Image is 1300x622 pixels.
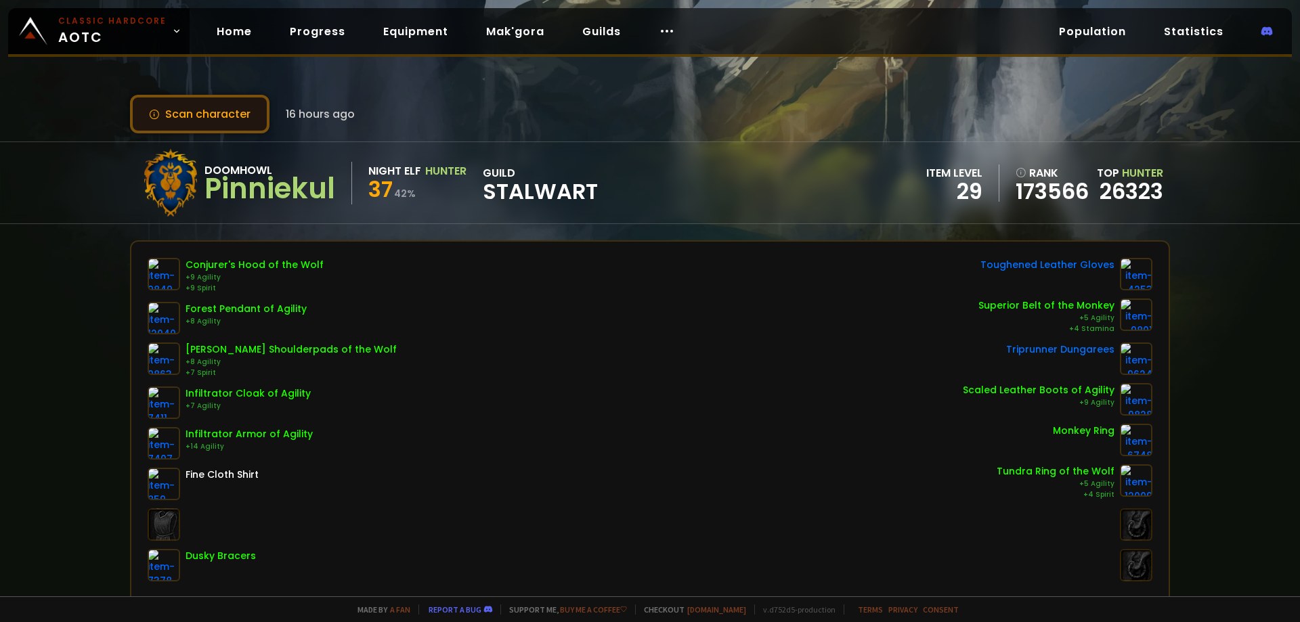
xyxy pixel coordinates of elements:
span: Support me, [500,604,627,615]
a: Statistics [1153,18,1234,45]
img: item-7407 [148,427,180,460]
a: Progress [279,18,356,45]
div: [PERSON_NAME] Shoulderpads of the Wolf [186,342,397,357]
img: item-12009 [1120,464,1152,497]
img: item-9863 [148,342,180,375]
div: Infiltrator Armor of Agility [186,427,313,441]
div: +7 Spirit [186,368,397,378]
a: [DOMAIN_NAME] [687,604,746,615]
div: Triprunner Dungarees [1006,342,1114,357]
img: item-9624 [1120,342,1152,375]
a: 26323 [1100,176,1163,206]
small: 42 % [394,187,416,200]
div: Toughened Leather Gloves [980,258,1114,272]
button: Scan character [130,95,269,133]
a: Home [206,18,263,45]
a: 173566 [1016,181,1089,202]
div: +9 Agility [186,272,324,283]
img: item-7411 [148,386,180,419]
div: +5 Agility [978,313,1114,324]
a: Report a bug [429,604,481,615]
a: Mak'gora [475,18,555,45]
div: Pinniekul [204,179,335,199]
a: a fan [390,604,410,615]
div: +9 Agility [963,397,1114,408]
img: item-12040 [148,302,180,334]
div: Top [1097,164,1163,181]
span: Stalwart [483,181,598,202]
div: Conjurer's Hood of the Wolf [186,258,324,272]
div: Night Elf [368,162,421,179]
span: AOTC [58,15,167,47]
div: Doomhowl [204,162,335,179]
a: Consent [923,604,959,615]
div: +8 Agility [186,357,397,368]
div: Hunter [425,162,467,179]
div: Forest Pendant of Agility [186,302,307,316]
span: v. d752d5 - production [754,604,836,615]
div: guild [483,164,598,202]
img: item-6748 [1120,424,1152,456]
div: +14 Agility [186,441,313,452]
div: rank [1016,164,1089,181]
div: +9 Spirit [186,283,324,294]
a: Equipment [372,18,459,45]
div: +4 Stamina [978,324,1114,334]
span: Hunter [1122,165,1163,181]
div: Dusky Bracers [186,549,256,563]
img: item-9849 [148,258,180,290]
div: Fine Cloth Shirt [186,468,259,482]
a: Privacy [888,604,917,615]
a: Buy me a coffee [560,604,627,615]
div: Tundra Ring of the Wolf [997,464,1114,479]
a: Classic HardcoreAOTC [8,8,190,54]
div: +7 Agility [186,401,311,412]
span: Made by [349,604,410,615]
div: +5 Agility [997,479,1114,489]
div: +8 Agility [186,316,307,327]
small: Classic Hardcore [58,15,167,27]
img: item-859 [148,468,180,500]
span: 16 hours ago [286,106,355,123]
div: 29 [926,181,982,202]
a: Guilds [571,18,632,45]
img: item-7378 [148,549,180,581]
a: Terms [858,604,883,615]
img: item-4253 [1120,258,1152,290]
img: item-9801 [1120,298,1152,331]
img: item-9828 [1120,383,1152,416]
div: +4 Spirit [997,489,1114,500]
div: Monkey Ring [1053,424,1114,438]
div: item level [926,164,982,181]
div: Scaled Leather Boots of Agility [963,383,1114,397]
div: Infiltrator Cloak of Agility [186,386,311,401]
a: Population [1048,18,1137,45]
div: Superior Belt of the Monkey [978,298,1114,313]
span: 37 [368,174,393,204]
span: Checkout [635,604,746,615]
